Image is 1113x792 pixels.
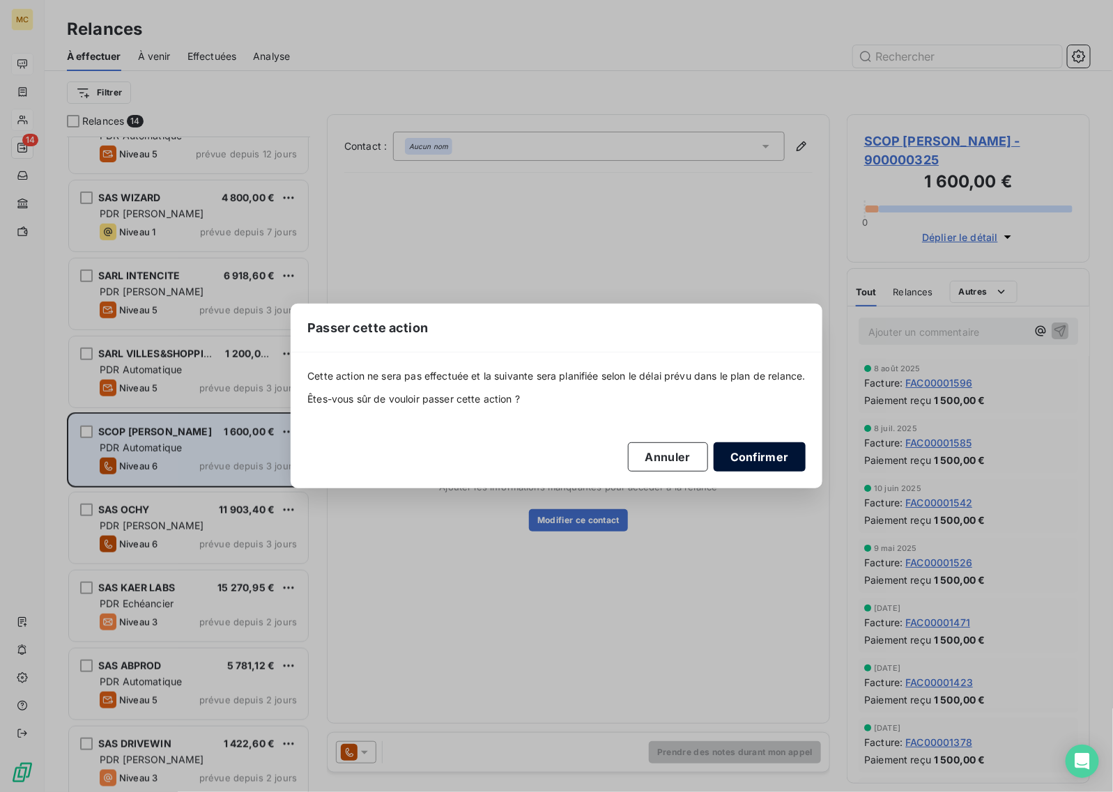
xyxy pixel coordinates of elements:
[628,442,708,472] button: Annuler
[307,369,806,383] span: Cette action ne sera pas effectuée et la suivante sera planifiée selon le délai prévu dans le pla...
[307,392,806,406] span: Êtes-vous sûr de vouloir passer cette action ?
[307,318,428,337] span: Passer cette action
[714,442,806,472] button: Confirmer
[1066,745,1099,778] div: Open Intercom Messenger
